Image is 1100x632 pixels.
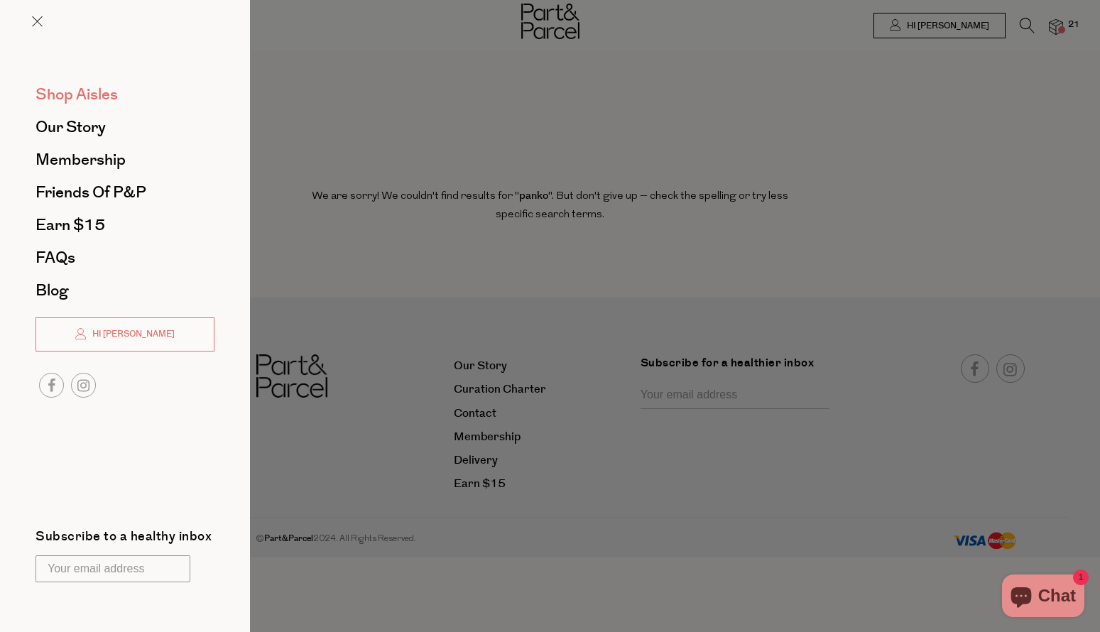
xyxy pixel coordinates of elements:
a: Blog [36,283,214,298]
input: Your email address [36,555,190,582]
span: Blog [36,279,68,302]
span: Membership [36,148,126,171]
span: Our Story [36,116,106,138]
a: Earn $15 [36,217,214,233]
span: Earn $15 [36,214,105,236]
span: Hi [PERSON_NAME] [89,328,175,340]
inbox-online-store-chat: Shopify online store chat [998,574,1089,621]
a: FAQs [36,250,214,266]
span: Shop Aisles [36,83,118,106]
a: Friends of P&P [36,185,214,200]
label: Subscribe to a healthy inbox [36,530,212,548]
a: Hi [PERSON_NAME] [36,317,214,352]
a: Our Story [36,119,214,135]
a: Shop Aisles [36,87,214,102]
a: Membership [36,152,214,168]
span: FAQs [36,246,75,269]
span: Friends of P&P [36,181,146,204]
